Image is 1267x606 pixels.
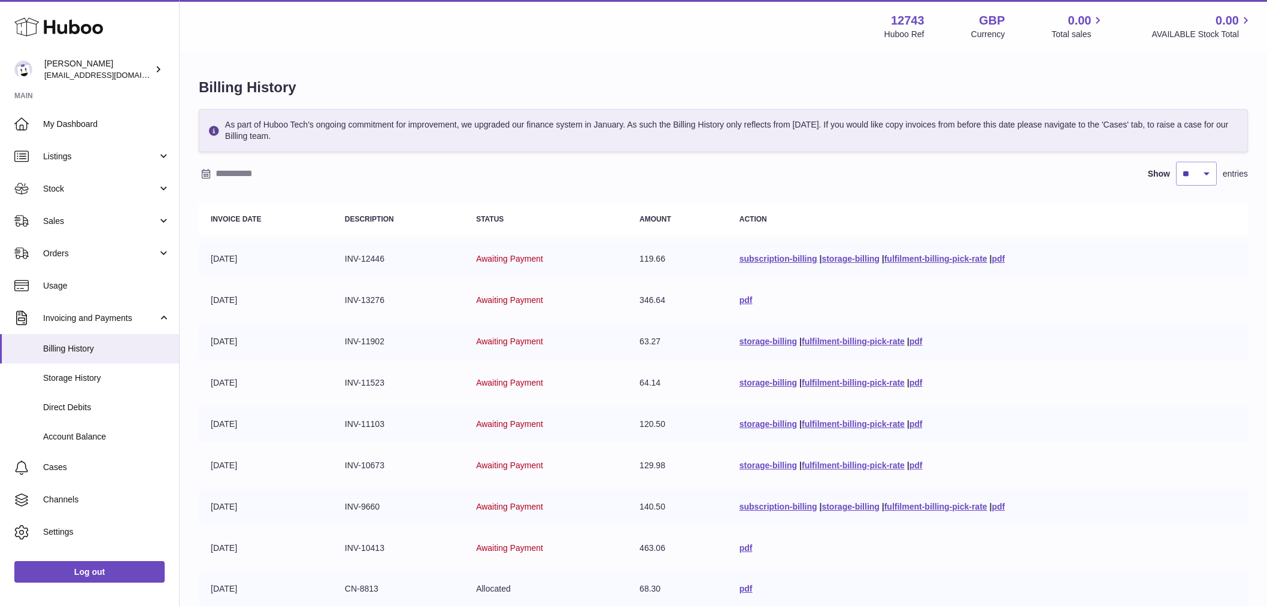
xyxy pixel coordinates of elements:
a: fulfilment-billing-pick-rate [884,254,987,263]
strong: GBP [979,13,1005,29]
strong: Action [739,215,767,223]
a: storage-billing [739,378,797,387]
td: 119.66 [628,241,728,277]
span: | [820,502,822,511]
td: INV-11902 [333,324,464,359]
span: Channels [43,494,170,505]
span: | [989,254,992,263]
span: | [907,378,910,387]
a: pdf [910,460,923,470]
span: entries [1223,168,1248,180]
span: | [799,337,802,346]
span: Listings [43,151,157,162]
span: Awaiting Payment [476,502,543,511]
div: Currency [971,29,1005,40]
span: Awaiting Payment [476,254,543,263]
span: | [907,419,910,429]
td: INV-10413 [333,531,464,566]
strong: Invoice Date [211,215,261,223]
span: Awaiting Payment [476,543,543,553]
span: Billing History [43,343,170,354]
td: [DATE] [199,324,333,359]
td: INV-9660 [333,489,464,525]
span: My Dashboard [43,119,170,130]
td: [DATE] [199,241,333,277]
span: Account Balance [43,431,170,443]
span: Invoicing and Payments [43,313,157,324]
span: | [882,254,884,263]
td: [DATE] [199,365,333,401]
a: 0.00 Total sales [1051,13,1105,40]
a: subscription-billing [739,502,817,511]
strong: 12743 [891,13,925,29]
td: INV-10673 [333,448,464,483]
td: [DATE] [199,407,333,442]
img: internalAdmin-12743@internal.huboo.com [14,60,32,78]
span: | [882,502,884,511]
span: Awaiting Payment [476,295,543,305]
span: Stock [43,183,157,195]
a: pdf [739,543,753,553]
a: storage-billing [822,254,879,263]
div: Huboo Ref [884,29,925,40]
span: Awaiting Payment [476,337,543,346]
a: fulfilment-billing-pick-rate [802,337,905,346]
td: [DATE] [199,531,333,566]
a: fulfilment-billing-pick-rate [802,419,905,429]
span: | [820,254,822,263]
td: [DATE] [199,283,333,318]
a: storage-billing [739,419,797,429]
span: Direct Debits [43,402,170,413]
td: 463.06 [628,531,728,566]
span: 0.00 [1216,13,1239,29]
td: INV-12446 [333,241,464,277]
td: [DATE] [199,448,333,483]
h1: Billing History [199,78,1248,97]
span: Storage History [43,372,170,384]
span: [EMAIL_ADDRESS][DOMAIN_NAME] [44,70,176,80]
td: 140.50 [628,489,728,525]
td: INV-11523 [333,365,464,401]
span: Orders [43,248,157,259]
a: pdf [910,378,923,387]
td: INV-11103 [333,407,464,442]
span: | [989,502,992,511]
span: Total sales [1051,29,1105,40]
span: Awaiting Payment [476,460,543,470]
span: | [907,460,910,470]
span: | [907,337,910,346]
td: 129.98 [628,448,728,483]
td: 346.64 [628,283,728,318]
span: Sales [43,216,157,227]
label: Show [1148,168,1170,180]
span: Awaiting Payment [476,419,543,429]
a: storage-billing [822,502,879,511]
span: Settings [43,526,170,538]
a: subscription-billing [739,254,817,263]
a: fulfilment-billing-pick-rate [802,378,905,387]
div: [PERSON_NAME] [44,58,152,81]
a: pdf [992,254,1005,263]
div: As part of Huboo Tech's ongoing commitment for improvement, we upgraded our finance system in Jan... [199,109,1248,152]
strong: Status [476,215,504,223]
span: AVAILABLE Stock Total [1151,29,1253,40]
td: 120.50 [628,407,728,442]
td: 63.27 [628,324,728,359]
span: | [799,460,802,470]
span: | [799,378,802,387]
a: Log out [14,561,165,583]
td: 64.14 [628,365,728,401]
a: pdf [910,419,923,429]
a: storage-billing [739,460,797,470]
strong: Description [345,215,394,223]
a: 0.00 AVAILABLE Stock Total [1151,13,1253,40]
a: pdf [739,584,753,593]
span: Allocated [476,584,511,593]
span: 0.00 [1068,13,1092,29]
a: pdf [992,502,1005,511]
td: INV-13276 [333,283,464,318]
span: Awaiting Payment [476,378,543,387]
a: pdf [910,337,923,346]
td: [DATE] [199,489,333,525]
span: | [799,419,802,429]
